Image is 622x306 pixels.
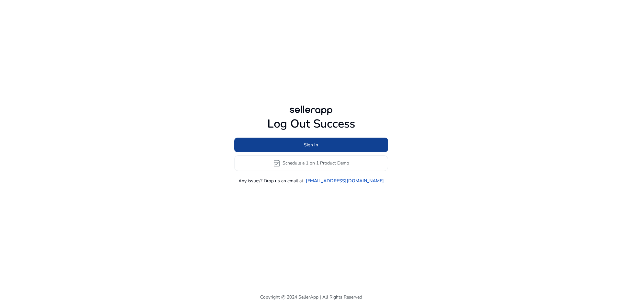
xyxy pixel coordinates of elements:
button: Sign In [234,138,388,152]
button: event_availableSchedule a 1 on 1 Product Demo [234,155,388,171]
a: [EMAIL_ADDRESS][DOMAIN_NAME] [306,177,384,184]
h1: Log Out Success [234,117,388,131]
span: Sign In [304,142,318,148]
p: Any issues? Drop us an email at [238,177,303,184]
span: event_available [273,159,281,167]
